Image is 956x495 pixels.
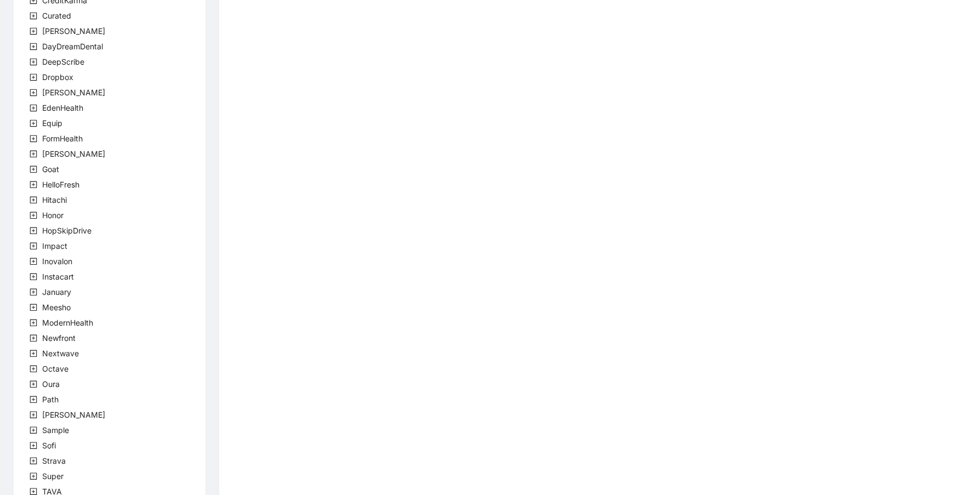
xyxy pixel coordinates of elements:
span: DayDreamDental [42,42,103,51]
span: Nextwave [42,349,79,358]
span: Inovalon [42,257,72,266]
span: plus-square [30,43,37,50]
span: DeepScribe [42,57,84,66]
span: EdenHealth [40,101,85,115]
span: plus-square [30,196,37,204]
span: plus-square [30,273,37,281]
span: Curated [40,9,73,22]
span: plus-square [30,457,37,465]
span: Instacart [40,270,76,283]
span: plus-square [30,135,37,143]
span: Goat [42,164,59,174]
span: plus-square [30,304,37,311]
span: plus-square [30,319,37,327]
span: Strava [42,456,66,465]
span: Garner [40,147,107,161]
span: plus-square [30,104,37,112]
span: Oura [40,378,62,391]
span: Hitachi [42,195,67,204]
span: HelloFresh [40,178,82,191]
span: HopSkipDrive [40,224,94,237]
span: plus-square [30,150,37,158]
span: Equip [42,118,62,128]
span: Path [42,395,59,404]
span: Earnest [40,86,107,99]
span: plus-square [30,227,37,235]
span: [PERSON_NAME] [42,149,105,158]
span: Impact [40,240,70,253]
span: plus-square [30,212,37,219]
span: Newfront [42,333,76,343]
span: Hitachi [40,194,69,207]
span: Super [42,471,64,481]
span: plus-square [30,426,37,434]
span: Newfront [40,332,78,345]
span: Dropbox [40,71,76,84]
span: plus-square [30,181,37,189]
span: Honor [40,209,66,222]
span: plus-square [30,73,37,81]
span: Sofi [42,441,56,450]
span: plus-square [30,27,37,35]
span: [PERSON_NAME] [42,26,105,36]
span: plus-square [30,350,37,357]
span: Equip [40,117,65,130]
span: Honor [42,210,64,220]
span: Darby [40,25,107,38]
span: plus-square [30,242,37,250]
span: Goat [40,163,61,176]
span: EdenHealth [42,103,83,112]
span: plus-square [30,89,37,96]
span: [PERSON_NAME] [42,410,105,419]
span: plus-square [30,365,37,373]
span: Sample [40,424,71,437]
span: Strava [40,454,68,468]
span: FormHealth [42,134,83,143]
span: plus-square [30,396,37,403]
span: Curated [42,11,71,20]
span: DayDreamDental [40,40,105,53]
span: Meesho [40,301,73,314]
span: Meesho [42,303,71,312]
span: DeepScribe [40,55,87,69]
span: Dropbox [42,72,73,82]
span: plus-square [30,380,37,388]
span: Nextwave [40,347,81,360]
span: Instacart [42,272,74,281]
span: HopSkipDrive [42,226,91,235]
span: ModernHealth [42,318,93,327]
span: Inovalon [40,255,75,268]
span: plus-square [30,442,37,450]
span: plus-square [30,473,37,480]
span: plus-square [30,166,37,173]
span: plus-square [30,12,37,20]
span: plus-square [30,411,37,419]
span: [PERSON_NAME] [42,88,105,97]
span: plus-square [30,334,37,342]
span: Impact [42,241,67,251]
span: Sample [42,425,69,435]
span: Rothman [40,408,107,422]
span: Super [40,470,66,483]
span: Octave [42,364,68,373]
span: January [40,286,73,299]
span: Path [40,393,61,406]
span: plus-square [30,258,37,265]
span: January [42,287,71,297]
span: ModernHealth [40,316,95,329]
span: Octave [40,362,71,375]
span: plus-square [30,120,37,127]
span: Sofi [40,439,58,452]
span: plus-square [30,58,37,66]
span: HelloFresh [42,180,79,189]
span: FormHealth [40,132,85,145]
span: Oura [42,379,60,389]
span: plus-square [30,288,37,296]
